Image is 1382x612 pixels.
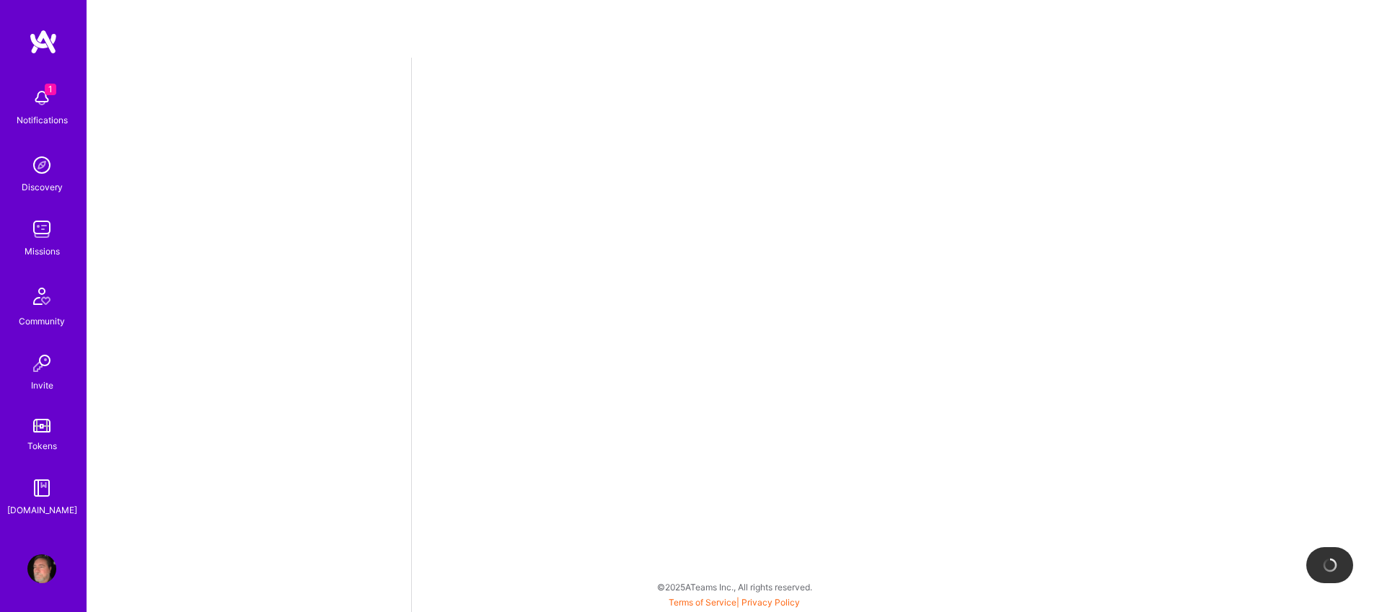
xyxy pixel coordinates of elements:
a: Terms of Service [669,597,736,608]
img: logo [29,29,58,55]
div: [DOMAIN_NAME] [7,502,77,518]
img: bell [27,84,56,112]
img: tokens [33,419,50,433]
div: Notifications [17,112,68,128]
div: Community [19,314,65,329]
img: discovery [27,151,56,179]
img: teamwork [27,215,56,244]
img: Invite [27,349,56,378]
a: User Avatar [24,554,60,583]
img: Community [25,279,59,314]
div: Tokens [27,438,57,453]
img: loading [1322,557,1338,573]
span: 1 [45,84,56,95]
a: Privacy Policy [741,597,800,608]
div: Invite [31,378,53,393]
img: User Avatar [27,554,56,583]
div: © 2025 ATeams Inc., All rights reserved. [87,569,1382,605]
span: | [669,597,800,608]
img: guide book [27,474,56,502]
div: Missions [25,244,60,259]
div: Discovery [22,179,63,195]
